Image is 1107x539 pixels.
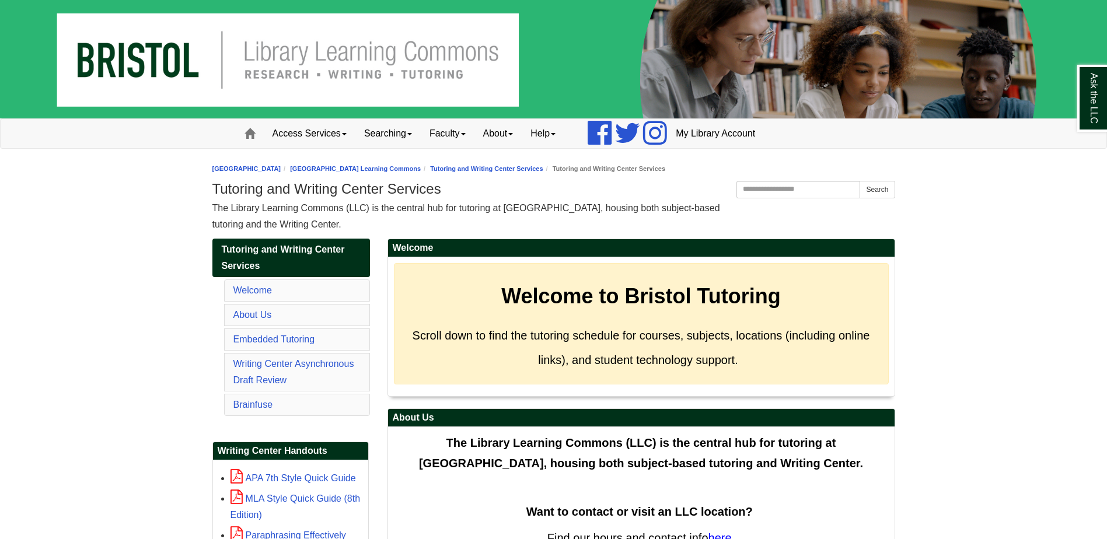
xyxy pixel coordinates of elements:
[233,359,354,385] a: Writing Center Asynchronous Draft Review
[231,473,356,483] a: APA 7th Style Quick Guide
[212,181,895,197] h1: Tutoring and Writing Center Services
[233,285,272,295] a: Welcome
[388,239,895,257] h2: Welcome
[543,163,665,174] li: Tutoring and Writing Center Services
[501,284,781,308] strong: Welcome to Bristol Tutoring
[233,310,272,320] a: About Us
[388,409,895,427] h2: About Us
[222,244,345,271] span: Tutoring and Writing Center Services
[355,119,421,148] a: Searching
[526,505,753,518] strong: Want to contact or visit an LLC location?
[212,239,370,277] a: Tutoring and Writing Center Services
[233,400,273,409] a: Brainfuse
[231,494,361,520] a: MLA Style Quick Guide (8th Edition)
[522,119,564,148] a: Help
[264,119,355,148] a: Access Services
[474,119,522,148] a: About
[413,329,870,366] span: Scroll down to find the tutoring schedule for courses, subjects, locations (including online link...
[667,119,764,148] a: My Library Account
[421,119,474,148] a: Faculty
[290,165,421,172] a: [GEOGRAPHIC_DATA] Learning Commons
[419,436,863,470] span: The Library Learning Commons (LLC) is the central hub for tutoring at [GEOGRAPHIC_DATA], housing ...
[212,203,720,229] span: The Library Learning Commons (LLC) is the central hub for tutoring at [GEOGRAPHIC_DATA], housing ...
[212,165,281,172] a: [GEOGRAPHIC_DATA]
[860,181,895,198] button: Search
[212,163,895,174] nav: breadcrumb
[233,334,315,344] a: Embedded Tutoring
[430,165,543,172] a: Tutoring and Writing Center Services
[213,442,368,460] h2: Writing Center Handouts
